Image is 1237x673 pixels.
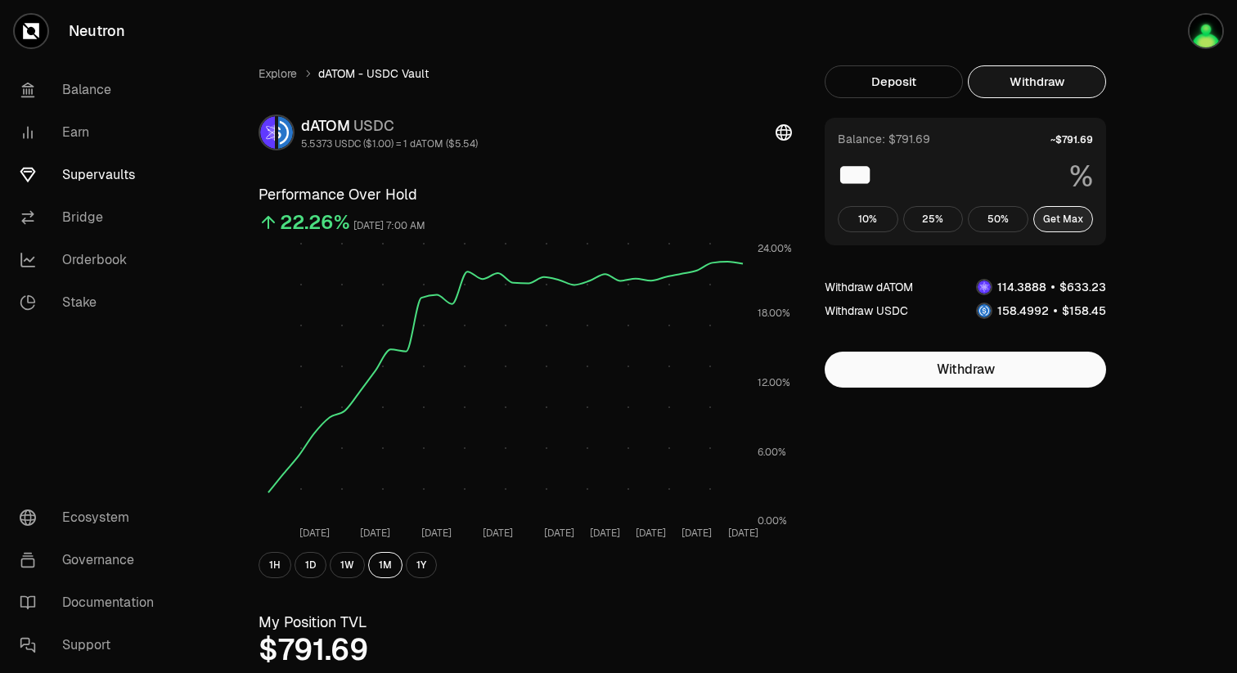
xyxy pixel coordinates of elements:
a: Ecosystem [7,496,177,539]
tspan: [DATE] [590,527,620,540]
button: 25% [903,206,964,232]
button: 10% [838,206,898,232]
button: Withdraw [968,65,1106,98]
div: 5.5373 USDC ($1.00) = 1 dATOM ($5.54) [301,137,478,150]
tspan: 12.00% [758,376,790,389]
div: Withdraw dATOM [825,279,913,295]
div: Withdraw USDC [825,303,908,319]
button: 50% [968,206,1028,232]
a: Earn [7,111,177,154]
button: 1Y [406,552,437,578]
tspan: [DATE] [299,527,330,540]
h3: My Position TVL [259,611,792,634]
a: Orderbook [7,239,177,281]
div: [DATE] 7:00 AM [353,217,425,236]
tspan: 0.00% [758,514,787,527]
button: 1H [259,552,291,578]
button: 1W [330,552,365,578]
tspan: [DATE] [681,527,712,540]
tspan: [DATE] [360,527,390,540]
a: Documentation [7,581,177,624]
a: Explore [259,65,297,82]
span: USDC [353,116,394,135]
tspan: [DATE] [728,527,758,540]
a: Support [7,624,177,666]
img: USDC Logo [278,116,293,149]
div: $791.69 [259,634,792,666]
span: % [1069,160,1093,193]
a: Stake [7,281,177,324]
a: Supervaults [7,154,177,196]
tspan: [DATE] [483,527,513,540]
button: Get Max [1033,206,1094,232]
tspan: 24.00% [758,242,792,255]
img: dATOM Logo [978,280,991,294]
img: USDC Logo [978,304,991,317]
div: dATOM [301,114,478,137]
tspan: [DATE] [636,527,666,540]
a: Balance [7,69,177,111]
div: Balance: $791.69 [838,131,930,147]
div: 22.26% [280,209,350,236]
span: dATOM - USDC Vault [318,65,429,82]
tspan: 18.00% [758,307,790,320]
h3: Performance Over Hold [259,183,792,206]
a: Bridge [7,196,177,239]
tspan: [DATE] [544,527,574,540]
tspan: 6.00% [758,446,786,459]
img: Ted [1190,15,1222,47]
button: 1M [368,552,403,578]
nav: breadcrumb [259,65,792,82]
button: Deposit [825,65,963,98]
tspan: [DATE] [421,527,452,540]
button: 1D [295,552,326,578]
button: Withdraw [825,352,1106,388]
img: dATOM Logo [260,116,275,149]
a: Governance [7,539,177,581]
